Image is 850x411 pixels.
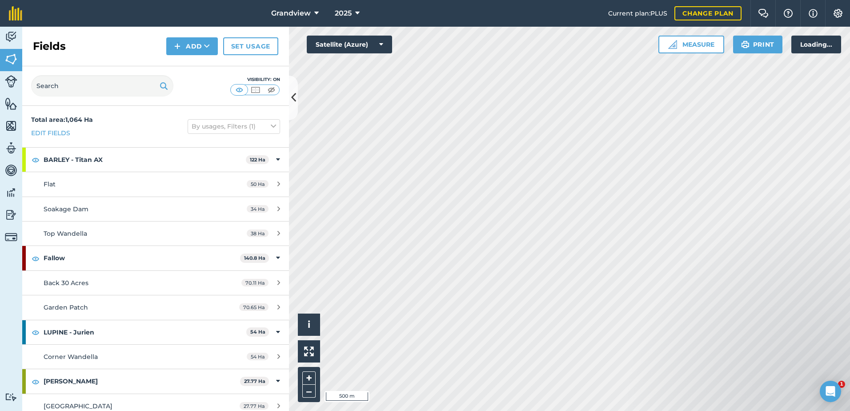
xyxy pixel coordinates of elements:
img: Four arrows, one pointing top left, one top right, one bottom right and the last bottom left [304,347,314,356]
button: – [302,385,316,398]
a: Garden Patch70.65 Ha [22,295,289,319]
button: Satellite (Azure) [307,36,392,53]
img: svg+xml;base64,PHN2ZyB4bWxucz0iaHR0cDovL3d3dy53My5vcmcvMjAwMC9zdmciIHdpZHRoPSIxOCIgaGVpZ2h0PSIyNC... [32,253,40,264]
button: Print [733,36,783,53]
div: Loading... [791,36,841,53]
strong: LUPINE - Jurien [44,320,246,344]
div: Open Intercom Messenger [820,381,841,402]
img: svg+xml;base64,PHN2ZyB4bWxucz0iaHR0cDovL3d3dy53My5vcmcvMjAwMC9zdmciIHdpZHRoPSI1NiIgaGVpZ2h0PSI2MC... [5,52,17,66]
img: svg+xml;base64,PD94bWwgdmVyc2lvbj0iMS4wIiBlbmNvZGluZz0idXRmLTgiPz4KPCEtLSBHZW5lcmF0b3I6IEFkb2JlIE... [5,186,17,199]
span: i [308,319,310,330]
img: svg+xml;base64,PHN2ZyB4bWxucz0iaHR0cDovL3d3dy53My5vcmcvMjAwMC9zdmciIHdpZHRoPSIxOCIgaGVpZ2h0PSIyNC... [32,327,40,338]
strong: 140.8 Ha [244,255,265,261]
span: Current plan : PLUS [608,8,667,18]
img: svg+xml;base64,PD94bWwgdmVyc2lvbj0iMS4wIiBlbmNvZGluZz0idXRmLTgiPz4KPCEtLSBHZW5lcmF0b3I6IEFkb2JlIE... [5,141,17,155]
strong: Fallow [44,246,240,270]
h2: Fields [33,39,66,53]
img: A cog icon [833,9,843,18]
span: 2025 [335,8,352,19]
span: Flat [44,180,56,188]
span: [GEOGRAPHIC_DATA] [44,402,112,410]
img: svg+xml;base64,PHN2ZyB4bWxucz0iaHR0cDovL3d3dy53My5vcmcvMjAwMC9zdmciIHdpZHRoPSI1MCIgaGVpZ2h0PSI0MC... [234,85,245,94]
button: By usages, Filters (1) [188,119,280,133]
strong: 54 Ha [250,329,265,335]
img: svg+xml;base64,PHN2ZyB4bWxucz0iaHR0cDovL3d3dy53My5vcmcvMjAwMC9zdmciIHdpZHRoPSI1MCIgaGVpZ2h0PSI0MC... [250,85,261,94]
strong: BARLEY - Titan AX [44,148,246,172]
span: 50 Ha [247,180,269,188]
a: Flat50 Ha [22,172,289,196]
strong: 27.77 Ha [244,378,265,384]
img: Ruler icon [668,40,677,49]
strong: 122 Ha [250,157,265,163]
strong: Total area : 1,064 Ha [31,116,93,124]
button: + [302,371,316,385]
img: svg+xml;base64,PD94bWwgdmVyc2lvbj0iMS4wIiBlbmNvZGluZz0idXRmLTgiPz4KPCEtLSBHZW5lcmF0b3I6IEFkb2JlIE... [5,393,17,401]
a: Edit fields [31,128,70,138]
a: Change plan [674,6,742,20]
div: Visibility: On [230,76,280,83]
span: Soakage Dam [44,205,88,213]
img: svg+xml;base64,PHN2ZyB4bWxucz0iaHR0cDovL3d3dy53My5vcmcvMjAwMC9zdmciIHdpZHRoPSIxOSIgaGVpZ2h0PSIyNC... [160,81,168,91]
span: 27.77 Ha [240,402,269,410]
img: svg+xml;base64,PHN2ZyB4bWxucz0iaHR0cDovL3d3dy53My5vcmcvMjAwMC9zdmciIHdpZHRoPSIxOSIgaGVpZ2h0PSIyNC... [741,39,750,50]
a: Set usage [223,37,278,55]
img: svg+xml;base64,PHN2ZyB4bWxucz0iaHR0cDovL3d3dy53My5vcmcvMjAwMC9zdmciIHdpZHRoPSI1NiIgaGVpZ2h0PSI2MC... [5,97,17,110]
input: Search [31,75,173,97]
img: svg+xml;base64,PHN2ZyB4bWxucz0iaHR0cDovL3d3dy53My5vcmcvMjAwMC9zdmciIHdpZHRoPSIxOCIgaGVpZ2h0PSIyNC... [32,376,40,387]
span: 1 [838,381,845,388]
a: Soakage Dam34 Ha [22,197,289,221]
span: 38 Ha [247,230,269,237]
strong: [PERSON_NAME] [44,369,240,393]
img: svg+xml;base64,PD94bWwgdmVyc2lvbj0iMS4wIiBlbmNvZGluZz0idXRmLTgiPz4KPCEtLSBHZW5lcmF0b3I6IEFkb2JlIE... [5,75,17,88]
div: [PERSON_NAME]27.77 Ha [22,369,289,393]
span: 70.65 Ha [239,303,269,311]
span: Garden Patch [44,303,88,311]
div: Fallow140.8 Ha [22,246,289,270]
span: Back 30 Acres [44,279,88,287]
span: Top Wandella [44,230,87,238]
img: svg+xml;base64,PD94bWwgdmVyc2lvbj0iMS4wIiBlbmNvZGluZz0idXRmLTgiPz4KPCEtLSBHZW5lcmF0b3I6IEFkb2JlIE... [5,208,17,222]
button: Add [166,37,218,55]
div: BARLEY - Titan AX122 Ha [22,148,289,172]
img: svg+xml;base64,PHN2ZyB4bWxucz0iaHR0cDovL3d3dy53My5vcmcvMjAwMC9zdmciIHdpZHRoPSI1NiIgaGVpZ2h0PSI2MC... [5,119,17,133]
span: 54 Ha [247,353,269,360]
span: Grandview [271,8,311,19]
a: Corner Wandella54 Ha [22,345,289,369]
button: i [298,314,320,336]
img: svg+xml;base64,PD94bWwgdmVyc2lvbj0iMS4wIiBlbmNvZGluZz0idXRmLTgiPz4KPCEtLSBHZW5lcmF0b3I6IEFkb2JlIE... [5,30,17,44]
button: Measure [658,36,724,53]
span: 34 Ha [247,205,269,213]
a: Back 30 Acres70.11 Ha [22,271,289,295]
img: svg+xml;base64,PHN2ZyB4bWxucz0iaHR0cDovL3d3dy53My5vcmcvMjAwMC9zdmciIHdpZHRoPSIxNCIgaGVpZ2h0PSIyNC... [174,41,180,52]
span: Corner Wandella [44,353,98,361]
img: svg+xml;base64,PHN2ZyB4bWxucz0iaHR0cDovL3d3dy53My5vcmcvMjAwMC9zdmciIHdpZHRoPSIxNyIgaGVpZ2h0PSIxNy... [809,8,818,19]
img: A question mark icon [783,9,794,18]
img: Two speech bubbles overlapping with the left bubble in the forefront [758,9,769,18]
img: svg+xml;base64,PD94bWwgdmVyc2lvbj0iMS4wIiBlbmNvZGluZz0idXRmLTgiPz4KPCEtLSBHZW5lcmF0b3I6IEFkb2JlIE... [5,231,17,243]
a: Top Wandella38 Ha [22,222,289,246]
img: fieldmargin Logo [9,6,22,20]
div: LUPINE - Jurien54 Ha [22,320,289,344]
img: svg+xml;base64,PD94bWwgdmVyc2lvbj0iMS4wIiBlbmNvZGluZz0idXRmLTgiPz4KPCEtLSBHZW5lcmF0b3I6IEFkb2JlIE... [5,164,17,177]
span: 70.11 Ha [241,279,269,286]
img: svg+xml;base64,PHN2ZyB4bWxucz0iaHR0cDovL3d3dy53My5vcmcvMjAwMC9zdmciIHdpZHRoPSI1MCIgaGVpZ2h0PSI0MC... [266,85,277,94]
img: svg+xml;base64,PHN2ZyB4bWxucz0iaHR0cDovL3d3dy53My5vcmcvMjAwMC9zdmciIHdpZHRoPSIxOCIgaGVpZ2h0PSIyNC... [32,154,40,165]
